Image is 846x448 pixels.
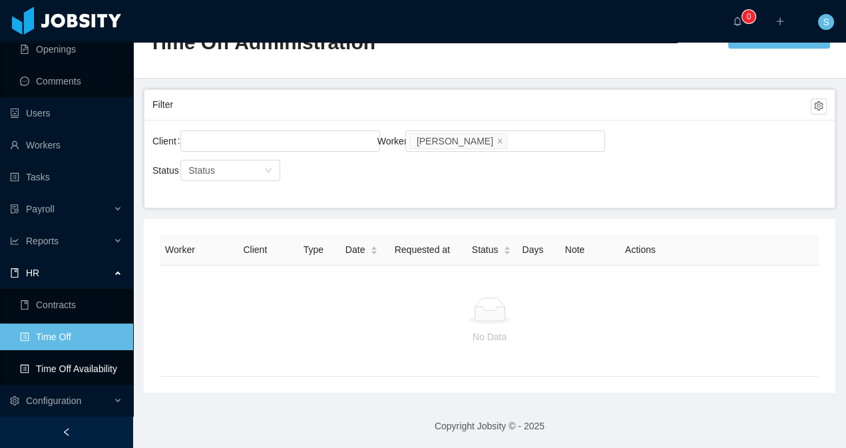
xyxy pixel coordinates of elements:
[152,136,186,146] label: Client
[503,244,511,254] div: Sort
[811,99,827,114] button: icon: setting
[417,134,493,148] div: [PERSON_NAME]
[823,14,829,30] span: S
[510,133,517,149] input: Worker
[775,17,785,26] i: icon: plus
[504,250,511,254] i: icon: caret-down
[243,244,267,255] span: Client
[345,243,365,257] span: Date
[26,204,55,214] span: Payroll
[26,268,39,278] span: HR
[10,164,122,190] a: icon: profileTasks
[10,268,19,278] i: icon: book
[149,29,490,57] h2: Time Off Administration
[504,244,511,248] i: icon: caret-up
[152,93,811,117] div: Filter
[264,166,272,176] i: icon: down
[371,244,378,248] i: icon: caret-up
[20,36,122,63] a: icon: file-textOpenings
[10,236,19,246] i: icon: line-chart
[733,17,742,26] i: icon: bell
[184,133,192,149] input: Client
[370,244,378,254] div: Sort
[165,244,195,255] span: Worker
[304,244,323,255] span: Type
[371,250,378,254] i: icon: caret-down
[10,100,122,126] a: icon: robotUsers
[377,136,417,146] label: Worker
[497,137,503,145] i: icon: close
[170,330,809,344] p: No Data
[472,243,499,257] span: Status
[409,133,507,149] li: Bruno Avila
[20,324,122,350] a: icon: profileTime Off
[742,10,755,23] sup: 0
[565,244,585,255] span: Note
[20,68,122,95] a: icon: messageComments
[26,395,81,406] span: Configuration
[522,244,543,255] span: Days
[26,236,59,246] span: Reports
[20,292,122,318] a: icon: bookContracts
[10,204,19,214] i: icon: file-protect
[152,165,188,176] label: Status
[188,165,215,176] span: Status
[395,244,450,255] span: Requested at
[20,355,122,382] a: icon: profileTime Off Availability
[10,396,19,405] i: icon: setting
[625,244,656,255] span: Actions
[10,132,122,158] a: icon: userWorkers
